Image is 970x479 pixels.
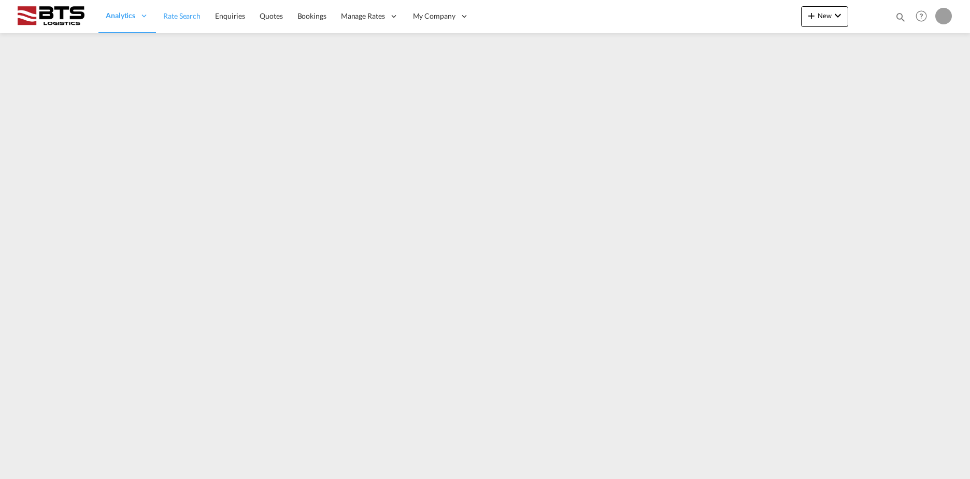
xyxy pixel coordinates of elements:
[801,6,848,27] button: icon-plus 400-fgNewicon-chevron-down
[215,11,245,20] span: Enquiries
[297,11,326,20] span: Bookings
[106,10,135,21] span: Analytics
[832,9,844,22] md-icon: icon-chevron-down
[895,11,906,27] div: icon-magnify
[16,5,85,28] img: cdcc71d0be7811ed9adfbf939d2aa0e8.png
[413,11,455,21] span: My Company
[805,9,818,22] md-icon: icon-plus 400-fg
[895,11,906,23] md-icon: icon-magnify
[912,7,935,26] div: Help
[260,11,282,20] span: Quotes
[805,11,844,20] span: New
[912,7,930,25] span: Help
[163,11,201,20] span: Rate Search
[341,11,385,21] span: Manage Rates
